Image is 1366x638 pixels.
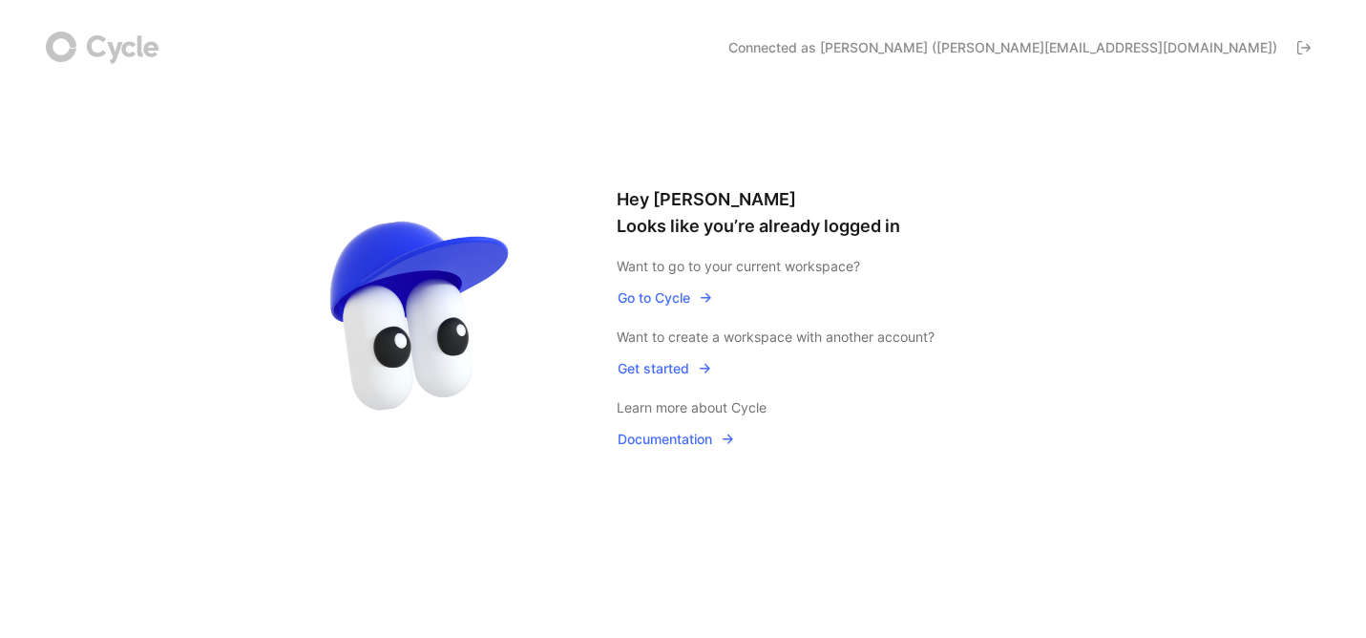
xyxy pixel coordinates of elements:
h1: Hey [PERSON_NAME] Looks like you’re already logged in [617,186,1075,240]
button: Go to Cycle [617,286,714,310]
div: Learn more about Cycle [617,396,1075,419]
div: Want to go to your current workspace? [617,255,1075,278]
button: Documentation [617,427,736,452]
button: Get started [617,356,713,381]
span: Documentation [618,428,735,451]
img: avatar [292,190,550,448]
button: Connected as [PERSON_NAME] ([PERSON_NAME][EMAIL_ADDRESS][DOMAIN_NAME]) [720,32,1320,63]
span: Go to Cycle [618,287,713,309]
span: Get started [618,357,712,380]
div: Want to create a workspace with another account? [617,326,1075,349]
span: Connected as [PERSON_NAME] ([PERSON_NAME][EMAIL_ADDRESS][DOMAIN_NAME]) [728,38,1277,57]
